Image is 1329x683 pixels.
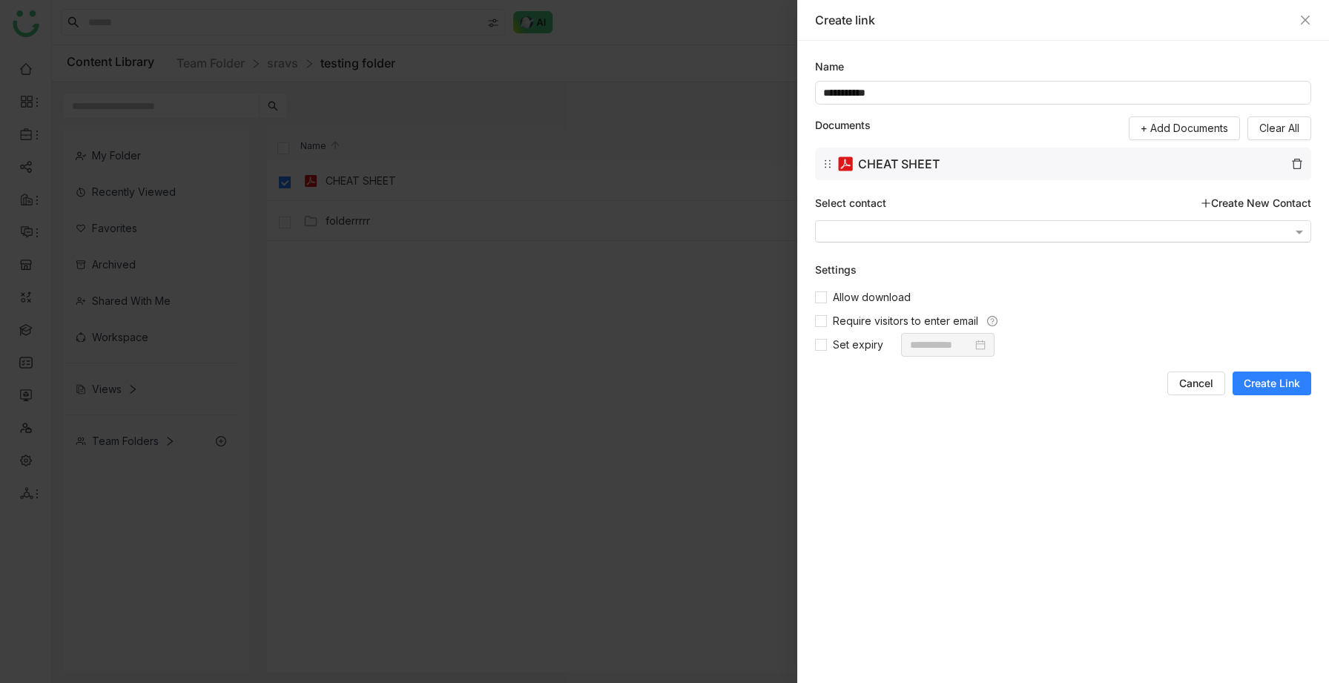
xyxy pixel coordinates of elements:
[1290,157,1304,171] img: delete.svg
[815,117,871,133] label: Documents
[815,262,857,278] div: Settings
[1129,116,1240,140] button: + Add Documents
[1179,376,1213,391] span: Cancel
[1201,195,1311,211] a: Create New Contact
[815,195,886,211] div: Select contact
[1299,14,1311,26] button: Close
[858,158,1287,170] span: CHEAT SHEET
[827,313,984,329] span: Require visitors to enter email
[815,59,844,75] label: Name
[1244,376,1300,391] span: Create Link
[1233,372,1311,395] button: Create Link
[837,155,854,173] img: pdf.svg
[1247,116,1311,140] button: Clear All
[827,289,917,306] span: Allow download
[1141,120,1228,136] span: + Add Documents
[1259,120,1299,136] span: Clear All
[1167,372,1225,395] button: Cancel
[815,12,1292,28] div: Create link
[827,337,889,353] span: Set expiry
